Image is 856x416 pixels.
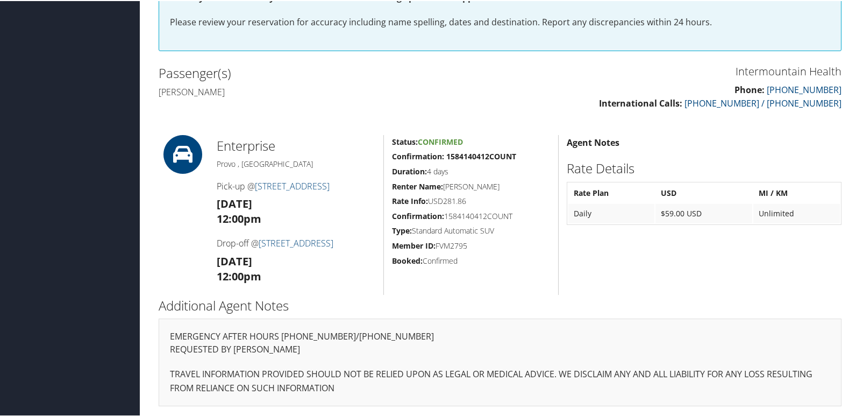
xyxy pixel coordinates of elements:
a: [STREET_ADDRESS] [259,236,333,248]
td: $59.00 USD [655,203,752,222]
h4: Drop-off @ [217,236,375,248]
td: Daily [568,203,654,222]
th: Rate Plan [568,182,654,202]
strong: Duration: [392,165,427,175]
span: Confirmed [418,136,463,146]
a: [STREET_ADDRESS] [255,179,330,191]
strong: Confirmation: 1584140412COUNT [392,150,516,160]
strong: 12:00pm [217,268,261,283]
h2: Additional Agent Notes [159,295,841,314]
strong: [DATE] [217,195,252,210]
strong: Member ID: [392,239,436,250]
a: [PHONE_NUMBER] / [PHONE_NUMBER] [684,96,841,108]
h2: Enterprise [217,136,375,154]
strong: Phone: [734,83,765,95]
h5: 4 days [392,165,550,176]
p: Please review your reservation for accuracy including name spelling, dates and destination. Repor... [170,15,830,29]
h5: Confirmed [392,255,550,265]
td: Unlimited [753,203,840,222]
a: [PHONE_NUMBER] [767,83,841,95]
h5: 1584140412COUNT [392,210,550,221]
strong: Status: [392,136,418,146]
h5: Standard Automatic SUV [392,224,550,235]
p: TRAVEL INFORMATION PROVIDED SHOULD NOT BE RELIED UPON AS LEGAL OR MEDICAL ADVICE. WE DISCLAIM ANY... [170,366,830,394]
div: EMERGENCY AFTER HOURS [PHONE_NUMBER]/[PHONE_NUMBER] [159,318,841,405]
strong: Renter Name: [392,180,443,191]
strong: Rate Info: [392,195,428,205]
strong: Type: [392,224,412,235]
h4: Pick-up @ [217,179,375,191]
h3: Intermountain Health [508,63,841,78]
h5: USD281.86 [392,195,550,206]
th: USD [655,182,752,202]
strong: International Calls: [599,96,682,108]
strong: Agent Notes [567,136,619,147]
p: REQUESTED BY [PERSON_NAME] [170,342,830,356]
h5: FVM2795 [392,239,550,250]
h2: Passenger(s) [159,63,492,81]
h2: Rate Details [567,158,841,177]
strong: [DATE] [217,253,252,267]
h5: Provo , [GEOGRAPHIC_DATA] [217,158,375,168]
h4: [PERSON_NAME] [159,85,492,97]
h5: [PERSON_NAME] [392,180,550,191]
strong: Booked: [392,255,423,265]
strong: Confirmation: [392,210,444,220]
th: MI / KM [753,182,840,202]
strong: 12:00pm [217,210,261,225]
